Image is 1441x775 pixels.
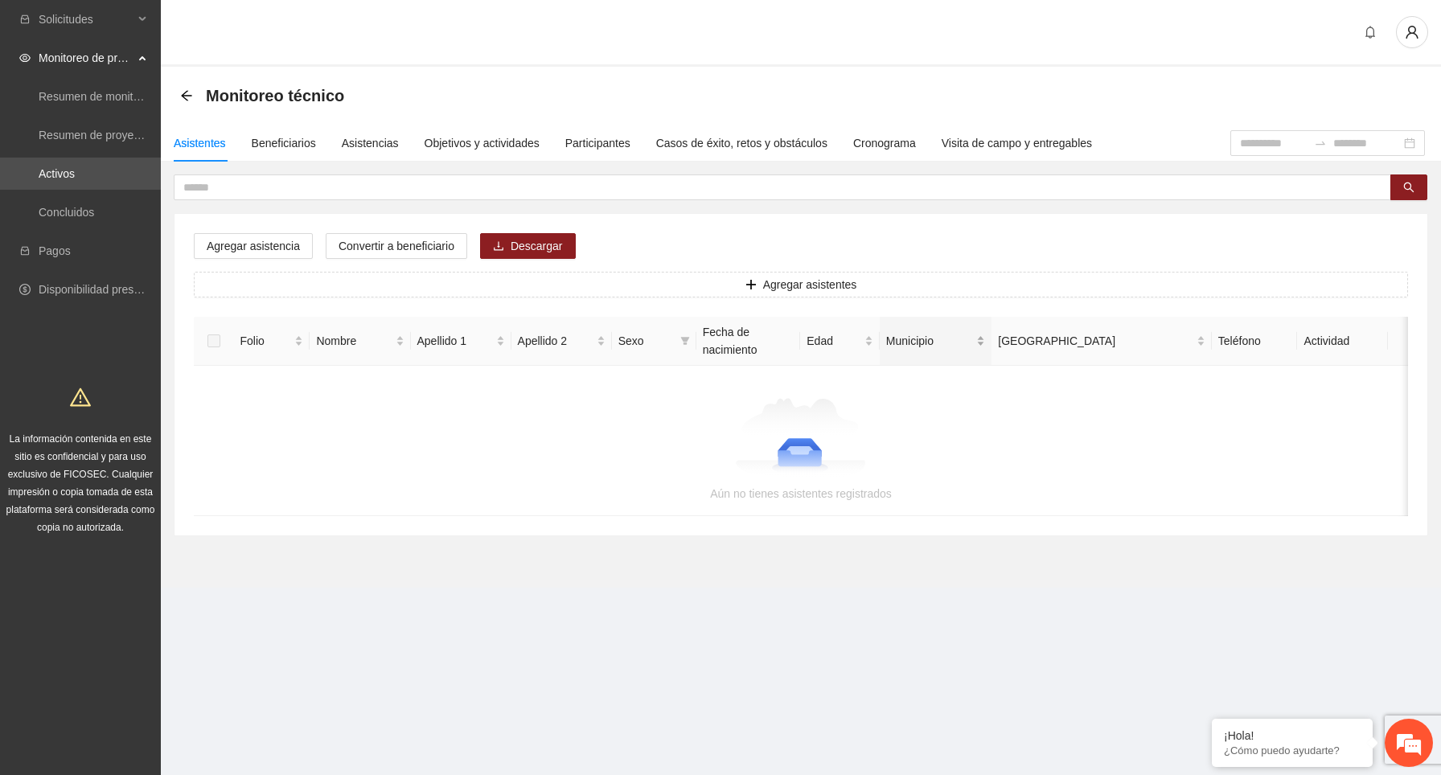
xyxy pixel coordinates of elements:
[493,240,504,253] span: download
[234,317,310,366] th: Folio
[39,90,156,103] a: Resumen de monitoreo
[326,233,467,259] button: Convertir a beneficiario
[853,134,916,152] div: Cronograma
[425,134,540,152] div: Objetivos y actividades
[1224,744,1361,757] p: ¿Cómo puedo ayudarte?
[411,317,511,366] th: Apellido 1
[342,134,399,152] div: Asistencias
[696,317,801,366] th: Fecha de nacimiento
[1314,137,1327,150] span: to
[39,42,133,74] span: Monitoreo de proyectos
[39,244,71,257] a: Pagos
[763,276,857,293] span: Agregar asistentes
[207,237,300,255] span: Agregar asistencia
[19,52,31,64] span: eye
[339,237,454,255] span: Convertir a beneficiario
[880,317,991,366] th: Municipio
[180,89,193,102] span: arrow-left
[316,332,392,350] span: Nombre
[206,83,344,109] span: Monitoreo técnico
[6,433,155,533] span: La información contenida en este sitio es confidencial y para uso exclusivo de FICOSEC. Cualquier...
[70,387,91,408] span: warning
[511,317,612,366] th: Apellido 2
[39,129,211,141] a: Resumen de proyectos aprobados
[417,332,493,350] span: Apellido 1
[680,336,690,346] span: filter
[39,3,133,35] span: Solicitudes
[1390,174,1427,200] button: search
[677,329,693,353] span: filter
[480,233,576,259] button: downloadDescargar
[736,398,867,478] img: Aún no tienes asistentes registrados
[39,167,75,180] a: Activos
[745,279,757,292] span: plus
[1396,16,1428,48] button: user
[656,134,827,152] div: Casos de éxito, retos y obstáculos
[1397,25,1427,39] span: user
[991,317,1211,366] th: Colonia
[84,82,270,103] div: Chatee con nosotros ahora
[1357,19,1383,45] button: bell
[565,134,630,152] div: Participantes
[1358,26,1382,39] span: bell
[942,134,1092,152] div: Visita de campo y entregables
[618,332,674,350] span: Sexo
[180,89,193,103] div: Back
[174,134,226,152] div: Asistentes
[511,237,563,255] span: Descargar
[39,283,176,296] a: Disponibilidad presupuestal
[93,215,222,377] span: Estamos en línea.
[194,233,313,259] button: Agregar asistencia
[800,317,880,366] th: Edad
[1224,729,1361,742] div: ¡Hola!
[1314,137,1327,150] span: swap-right
[807,332,861,350] span: Edad
[213,485,1389,502] div: Aún no tienes asistentes registrados
[252,134,316,152] div: Beneficiarios
[8,439,306,495] textarea: Escriba su mensaje y pulse “Intro”
[1212,317,1298,366] th: Teléfono
[518,332,593,350] span: Apellido 2
[886,332,973,350] span: Municipio
[19,14,31,25] span: inbox
[1403,182,1414,195] span: search
[998,332,1193,350] span: [GEOGRAPHIC_DATA]
[194,272,1408,297] button: plusAgregar asistentes
[240,332,292,350] span: Folio
[1297,317,1388,366] th: Actividad
[264,8,302,47] div: Minimizar ventana de chat en vivo
[310,317,410,366] th: Nombre
[39,206,94,219] a: Concluidos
